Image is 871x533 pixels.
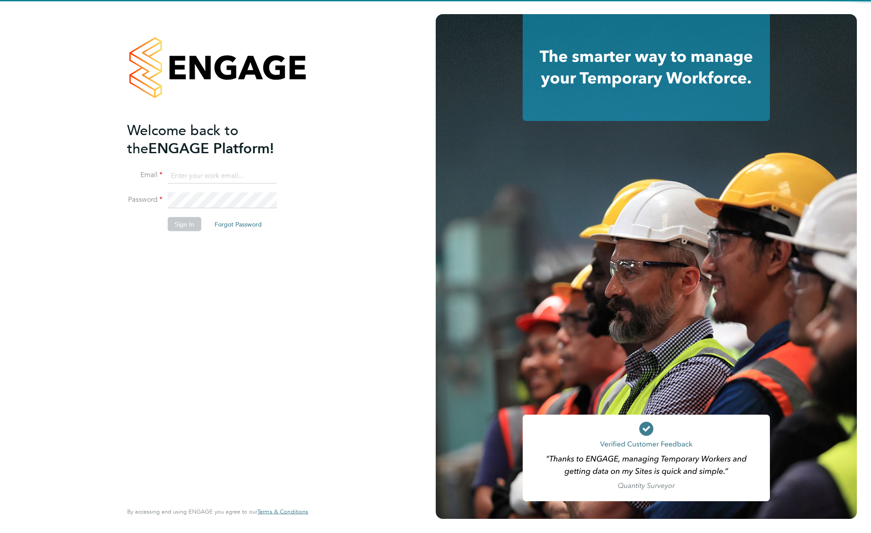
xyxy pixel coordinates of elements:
[127,170,162,180] label: Email
[127,508,308,515] span: By accessing and using ENGAGE you agree to our
[168,217,201,231] button: Sign In
[127,195,162,204] label: Password
[257,508,308,515] span: Terms & Conditions
[127,121,299,157] h2: ENGAGE Platform!
[207,217,269,231] button: Forgot Password
[127,121,238,157] span: Welcome back to the
[257,508,308,515] a: Terms & Conditions
[168,168,277,184] input: Enter your work email...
